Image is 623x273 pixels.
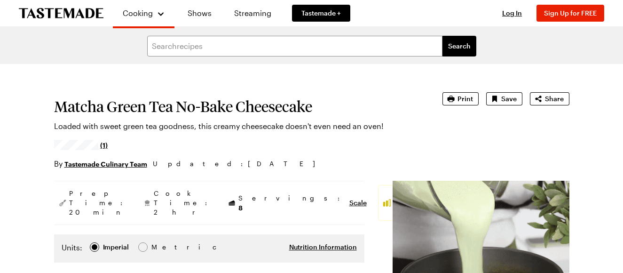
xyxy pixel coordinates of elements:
[493,8,531,18] button: Log In
[501,94,517,104] span: Save
[153,159,324,169] span: Updated : [DATE]
[545,94,564,104] span: Share
[442,36,476,56] button: filters
[64,159,147,169] a: Tastemade Culinary Team
[122,4,165,23] button: Cooking
[54,98,416,115] h1: Matcha Green Tea No-Bake Cheesecake
[154,189,212,217] span: Cook Time: 2 hr
[442,92,479,105] button: Print
[19,8,103,19] a: To Tastemade Home Page
[292,5,350,22] a: Tastemade +
[151,242,172,252] span: Metric
[123,8,153,17] span: Cooking
[289,242,357,252] button: Nutrition Information
[54,141,108,149] a: 5/5 stars from 1 reviews
[238,203,243,212] span: 8
[103,242,129,252] div: Imperial
[502,9,522,17] span: Log In
[103,242,130,252] span: Imperial
[301,8,341,18] span: Tastemade +
[486,92,522,105] button: Save recipe
[536,5,604,22] button: Sign Up for FREE
[349,198,367,208] button: Scale
[544,9,597,17] span: Sign Up for FREE
[54,158,147,169] p: By
[69,189,127,217] span: Prep Time: 20 min
[62,242,82,253] label: Units:
[530,92,569,105] button: Share
[100,140,108,150] span: (1)
[448,41,471,51] span: Search
[151,242,171,252] div: Metric
[457,94,473,104] span: Print
[238,193,345,213] span: Servings:
[54,120,416,132] p: Loaded with sweet green tea goodness, this creamy cheesecake doesn't even need an oven!
[62,242,171,255] div: Imperial Metric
